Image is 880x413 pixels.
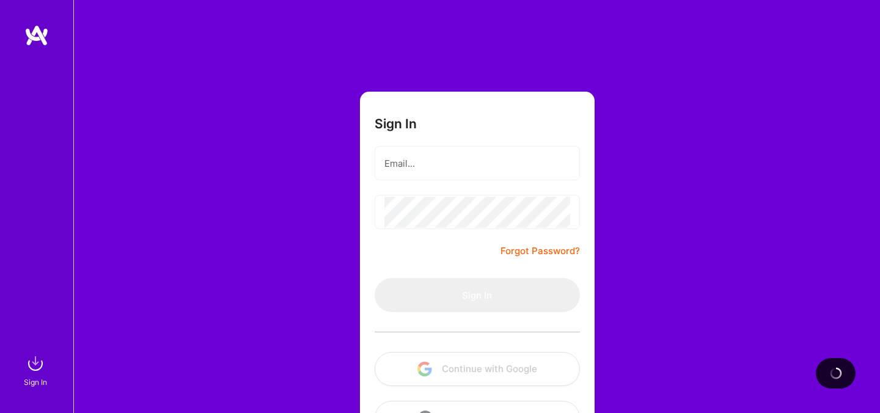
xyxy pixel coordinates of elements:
img: logo [24,24,49,46]
button: Sign In [375,278,580,312]
div: Sign In [24,376,47,389]
input: Email... [384,148,570,179]
img: icon [417,362,432,376]
h3: Sign In [375,116,417,131]
button: Continue with Google [375,352,580,386]
a: sign inSign In [26,351,48,389]
img: loading [827,365,843,381]
a: Forgot Password? [501,244,580,258]
img: sign in [23,351,48,376]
